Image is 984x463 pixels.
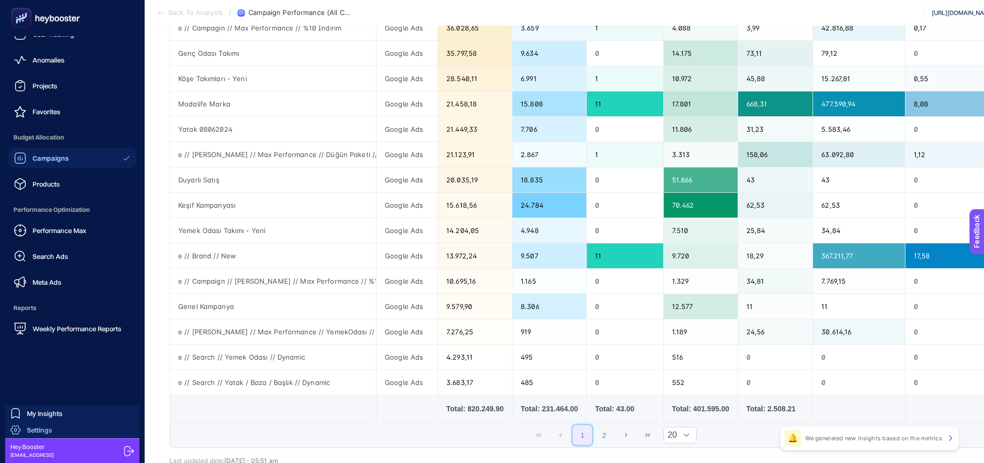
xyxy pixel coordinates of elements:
[746,404,805,414] div: Total: 2.508.21
[170,319,376,344] div: e // [PERSON_NAME] // Max Performance // YemekOdası // Mix
[438,117,512,142] div: 21.449,33
[813,66,904,91] div: 15.267,81
[573,425,592,445] button: 1
[738,41,813,66] div: 73,11
[512,167,586,192] div: 18.835
[813,319,904,344] div: 30.614,16
[5,405,139,422] a: My Insights
[438,41,512,66] div: 35.797,58
[512,16,586,40] div: 3.659
[587,91,663,116] div: 11
[8,127,136,148] span: Budget Allocation
[813,16,904,40] div: 42.816,88
[813,269,904,294] div: 7.769,15
[587,294,663,319] div: 0
[377,319,438,344] div: Google Ads
[813,345,904,369] div: 0
[6,3,39,11] span: Feedback
[813,193,904,218] div: 62,53
[512,91,586,116] div: 15.808
[738,66,813,91] div: 45,88
[664,193,738,218] div: 70.462
[438,218,512,243] div: 14.204,05
[8,246,136,267] a: Search Ads
[438,193,512,218] div: 15.618,56
[521,404,578,414] div: Total: 231.464.00
[587,142,663,167] div: 1
[805,434,942,442] p: We generated new insights based on the metrics
[738,167,813,192] div: 43
[587,117,663,142] div: 0
[738,117,813,142] div: 31,23
[170,41,376,66] div: Genç Odası Takımı
[595,404,655,414] div: Total: 43.00
[664,370,738,395] div: 552
[170,16,376,40] div: e // Campagin // Max Performance // %10 İndirim
[8,318,136,339] a: Weekly Performance Reports
[813,370,904,395] div: 0
[738,370,813,395] div: 0
[33,226,86,235] span: Performance Max
[587,193,663,218] div: 0
[248,9,352,17] span: Campaign Performance (All Channel)
[512,370,586,395] div: 485
[813,167,904,192] div: 43
[664,319,738,344] div: 1.189
[170,167,376,192] div: Duyarlı Satış
[8,75,136,96] a: Projects
[512,142,586,167] div: 2.867
[512,319,586,344] div: 919
[512,218,586,243] div: 4.948
[664,269,738,294] div: 1.329
[738,218,813,243] div: 25,84
[438,294,512,319] div: 9.579,90
[5,422,139,438] a: Settings
[33,154,69,162] span: Campaigns
[438,66,512,91] div: 28.540,11
[33,325,121,333] span: Weekly Performance Reports
[587,66,663,91] div: 1
[377,167,438,192] div: Google Ads
[438,142,512,167] div: 21.123,91
[377,294,438,319] div: Google Ads
[664,41,738,66] div: 14.175
[512,294,586,319] div: 8.306
[438,269,512,294] div: 10.695,16
[587,370,663,395] div: 0
[33,82,57,90] span: Projects
[664,294,738,319] div: 12.577
[33,252,68,260] span: Search Ads
[438,370,512,395] div: 3.683,17
[587,16,663,40] div: 1
[8,50,136,70] a: Anomalies
[8,298,136,318] span: Reports
[438,16,512,40] div: 36.028,65
[587,167,663,192] div: 0
[785,430,801,446] div: 🔔
[170,91,376,116] div: Modalife Marka
[377,269,438,294] div: Google Ads
[377,193,438,218] div: Google Ads
[377,370,438,395] div: Google Ads
[377,142,438,167] div: Google Ads
[377,41,438,66] div: Google Ads
[377,117,438,142] div: Google Ads
[664,66,738,91] div: 10.972
[8,148,136,168] a: Campaigns
[377,91,438,116] div: Google Ads
[512,41,586,66] div: 9.634
[512,345,586,369] div: 495
[638,425,658,445] button: Last Page
[170,243,376,268] div: e // Brand // New
[813,243,904,268] div: 367.211,77
[10,443,54,451] span: Hey Booster
[170,370,376,395] div: e // Search // Yatak / Baza / Başlık // Dynamic
[738,142,813,167] div: 158,06
[616,425,636,445] button: Next Page
[377,66,438,91] div: Google Ads
[512,117,586,142] div: 7.706
[813,117,904,142] div: 5.583,46
[664,16,738,40] div: 4.088
[377,218,438,243] div: Google Ads
[170,218,376,243] div: Yemek Odası Takımı - Yeni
